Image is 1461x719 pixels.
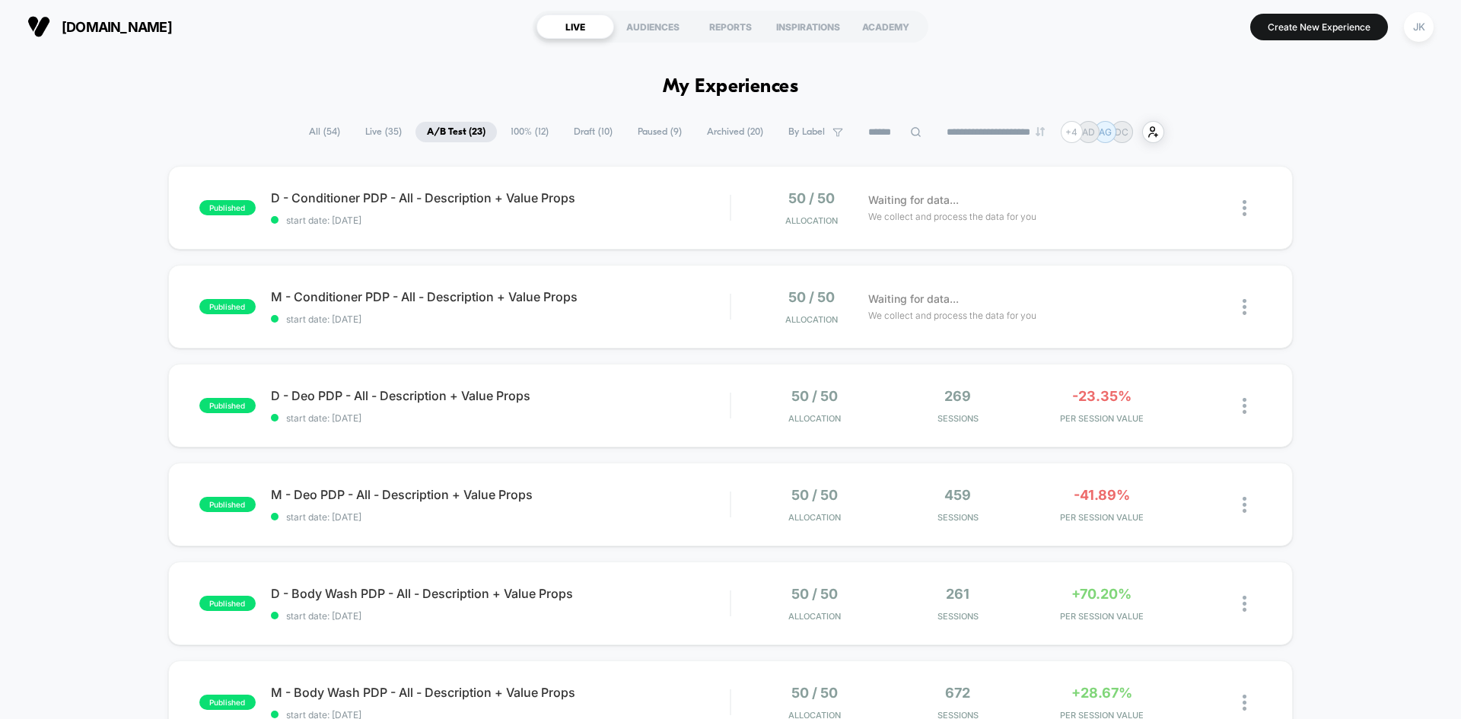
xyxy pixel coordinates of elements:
[1243,695,1246,711] img: close
[1115,126,1128,138] p: DC
[791,388,838,404] span: 50 / 50
[868,209,1036,224] span: We collect and process the data for you
[199,200,256,215] span: published
[890,512,1027,523] span: Sessions
[791,685,838,701] span: 50 / 50
[614,14,692,39] div: AUDIENCES
[788,190,835,206] span: 50 / 50
[1404,12,1434,42] div: JK
[271,412,730,424] span: start date: [DATE]
[1250,14,1388,40] button: Create New Experience
[785,314,838,325] span: Allocation
[271,190,730,205] span: D - Conditioner PDP - All - Description + Value Props
[791,586,838,602] span: 50 / 50
[946,586,969,602] span: 261
[23,14,177,39] button: [DOMAIN_NAME]
[1243,596,1246,612] img: close
[626,122,693,142] span: Paused ( 9 )
[944,388,971,404] span: 269
[1033,611,1170,622] span: PER SESSION VALUE
[271,511,730,523] span: start date: [DATE]
[769,14,847,39] div: INSPIRATIONS
[271,289,730,304] span: M - Conditioner PDP - All - Description + Value Props
[945,685,970,701] span: 672
[695,122,775,142] span: Archived ( 20 )
[27,15,50,38] img: Visually logo
[271,388,730,403] span: D - Deo PDP - All - Description + Value Props
[663,76,799,98] h1: My Experiences
[199,497,256,512] span: published
[788,512,841,523] span: Allocation
[1061,121,1083,143] div: + 4
[199,398,256,413] span: published
[890,611,1027,622] span: Sessions
[1243,398,1246,414] img: close
[271,487,730,502] span: M - Deo PDP - All - Description + Value Props
[788,126,825,138] span: By Label
[271,610,730,622] span: start date: [DATE]
[944,487,971,503] span: 459
[1071,685,1132,701] span: +28.67%
[1243,497,1246,513] img: close
[788,611,841,622] span: Allocation
[868,291,959,307] span: Waiting for data...
[1072,388,1132,404] span: -23.35%
[1243,200,1246,216] img: close
[847,14,925,39] div: ACADEMY
[1243,299,1246,315] img: close
[785,215,838,226] span: Allocation
[1074,487,1130,503] span: -41.89%
[1082,126,1095,138] p: AD
[1399,11,1438,43] button: JK
[199,299,256,314] span: published
[1071,586,1132,602] span: +70.20%
[536,14,614,39] div: LIVE
[354,122,413,142] span: Live ( 35 )
[692,14,769,39] div: REPORTS
[298,122,352,142] span: All ( 54 )
[271,313,730,325] span: start date: [DATE]
[499,122,560,142] span: 100% ( 12 )
[868,192,959,208] span: Waiting for data...
[1036,127,1045,136] img: end
[1099,126,1112,138] p: AG
[62,19,172,35] span: [DOMAIN_NAME]
[271,586,730,601] span: D - Body Wash PDP - All - Description + Value Props
[199,695,256,710] span: published
[271,685,730,700] span: M - Body Wash PDP - All - Description + Value Props
[199,596,256,611] span: published
[415,122,497,142] span: A/B Test ( 23 )
[788,289,835,305] span: 50 / 50
[890,413,1027,424] span: Sessions
[562,122,624,142] span: Draft ( 10 )
[791,487,838,503] span: 50 / 50
[1033,512,1170,523] span: PER SESSION VALUE
[1033,413,1170,424] span: PER SESSION VALUE
[868,308,1036,323] span: We collect and process the data for you
[788,413,841,424] span: Allocation
[271,215,730,226] span: start date: [DATE]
